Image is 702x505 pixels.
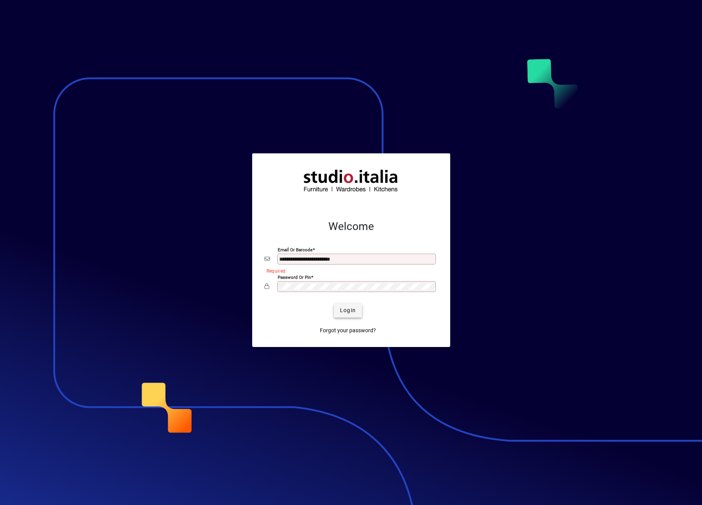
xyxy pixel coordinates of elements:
span: Login [340,306,356,314]
h2: Welcome [265,220,438,233]
mat-label: Email or Barcode [278,247,313,252]
span: Forgot your password? [320,326,376,335]
mat-error: Required [266,266,432,275]
button: Login [334,304,362,318]
a: Forgot your password? [317,324,379,338]
mat-label: Password or Pin [278,274,311,280]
